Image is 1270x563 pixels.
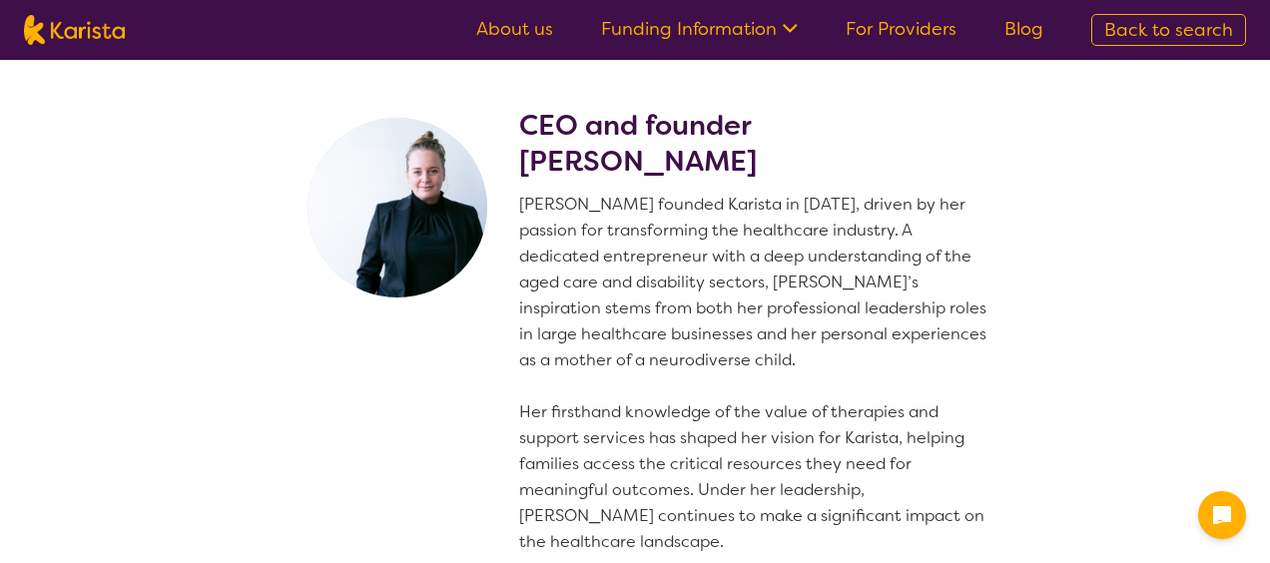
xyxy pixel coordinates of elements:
[1091,14,1246,46] a: Back to search
[476,17,553,41] a: About us
[519,108,994,180] h2: CEO and founder [PERSON_NAME]
[1004,17,1043,41] a: Blog
[601,17,798,41] a: Funding Information
[519,192,994,555] p: [PERSON_NAME] founded Karista in [DATE], driven by her passion for transforming the healthcare in...
[846,17,956,41] a: For Providers
[1104,18,1233,42] span: Back to search
[24,15,125,45] img: Karista logo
